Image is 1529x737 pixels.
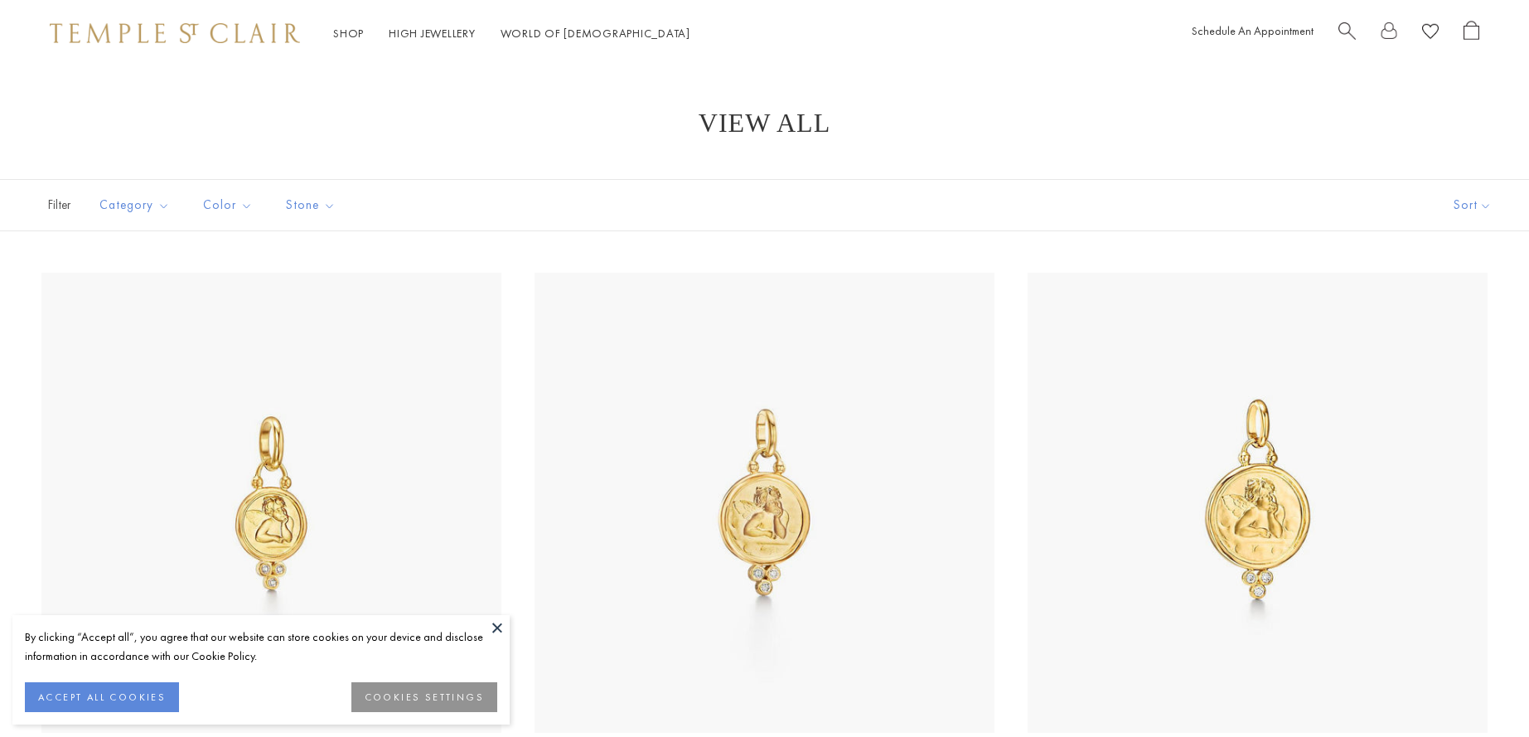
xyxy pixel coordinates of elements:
button: Stone [273,187,348,224]
button: COOKIES SETTINGS [351,682,497,712]
span: Stone [278,195,348,216]
a: AP10-DIGRNAP10-DIGRN [1028,273,1488,733]
div: By clicking “Accept all”, you agree that our website can store cookies on your device and disclos... [25,628,497,666]
button: Category [87,187,182,224]
a: AP10-DIGRNAP10-DIGRN [535,273,994,733]
span: Category [91,195,182,216]
a: AP10-DIGRNAP10-DIGRN [41,273,501,733]
img: Temple St. Clair [50,23,300,43]
button: Show sort by [1416,180,1529,230]
nav: Main navigation [333,23,690,44]
h1: View All [66,108,1463,138]
span: Color [195,195,265,216]
a: World of [DEMOGRAPHIC_DATA]World of [DEMOGRAPHIC_DATA] [501,26,690,41]
a: High JewelleryHigh Jewellery [389,26,476,41]
img: AP10-DIGRN [535,273,994,733]
a: Open Shopping Bag [1464,21,1479,46]
img: AP10-DIGRN [41,273,501,733]
a: Search [1338,21,1356,46]
a: ShopShop [333,26,364,41]
button: ACCEPT ALL COOKIES [25,682,179,712]
a: Schedule An Appointment [1192,23,1314,38]
a: View Wishlist [1422,21,1439,46]
button: Color [191,187,265,224]
img: AP10-DIGRN [1028,273,1488,733]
